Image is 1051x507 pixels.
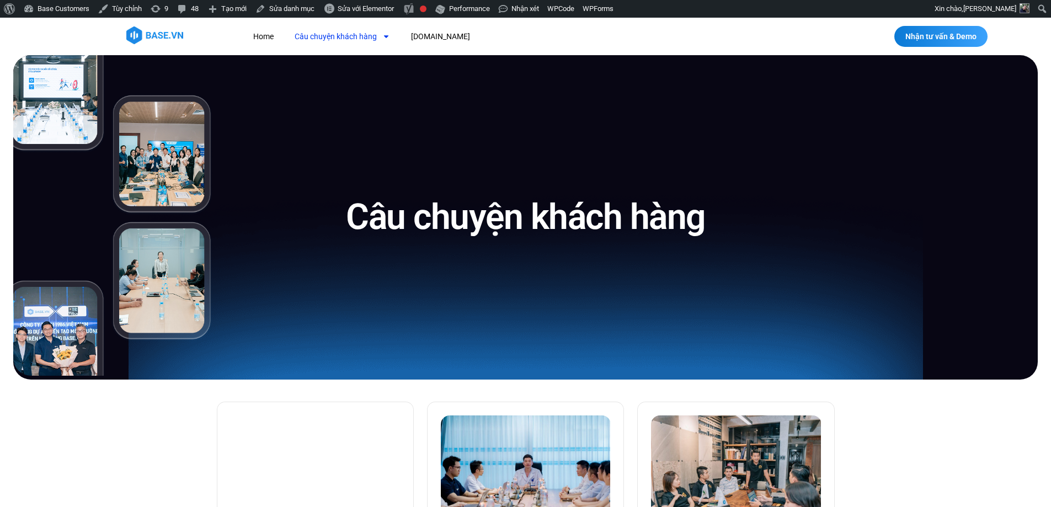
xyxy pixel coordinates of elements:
[245,26,673,47] nav: Menu
[403,26,478,47] a: [DOMAIN_NAME]
[963,4,1016,13] span: [PERSON_NAME]
[245,26,282,47] a: Home
[346,194,705,240] h1: Câu chuyện khách hàng
[905,33,977,40] span: Nhận tư vấn & Demo
[894,26,988,47] a: Nhận tư vấn & Demo
[338,4,394,13] span: Sửa với Elementor
[286,26,398,47] a: Câu chuyện khách hàng
[420,6,426,12] div: Cụm từ khóa trọng tâm chưa được đặt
